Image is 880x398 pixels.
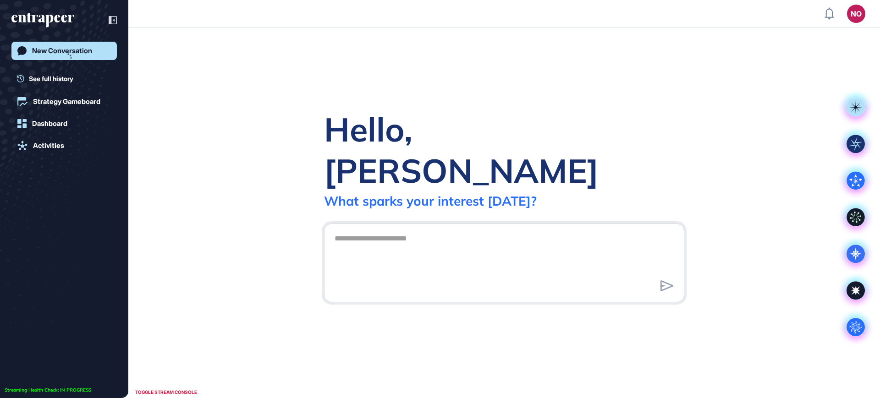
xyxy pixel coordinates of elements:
[11,42,117,60] a: New Conversation
[324,193,537,209] div: What sparks your interest [DATE]?
[11,93,117,111] a: Strategy Gameboard
[33,98,100,106] div: Strategy Gameboard
[11,136,117,155] a: Activities
[29,74,73,83] span: See full history
[133,387,199,398] div: TOGGLE STREAM CONSOLE
[324,109,684,191] div: Hello, [PERSON_NAME]
[33,142,64,150] div: Activities
[17,74,117,83] a: See full history
[32,120,67,128] div: Dashboard
[11,13,74,27] div: entrapeer-logo
[32,47,92,55] div: New Conversation
[11,114,117,133] a: Dashboard
[847,5,865,23] button: NO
